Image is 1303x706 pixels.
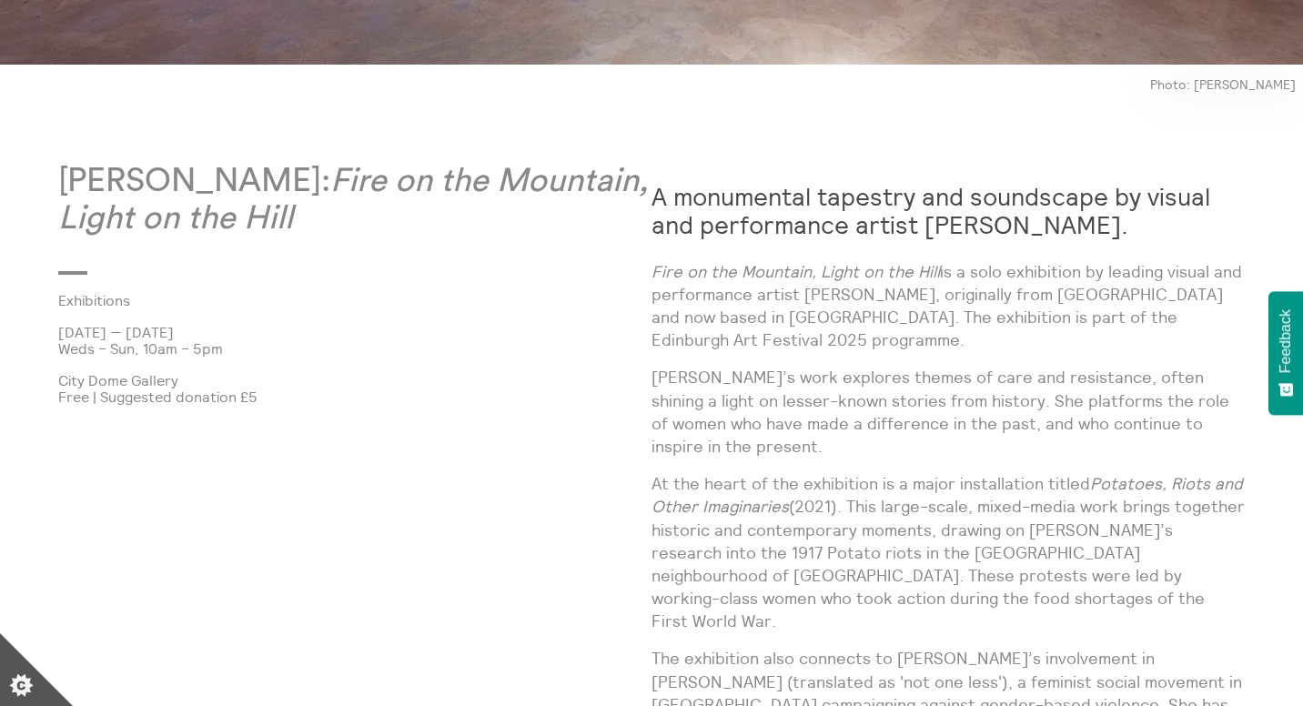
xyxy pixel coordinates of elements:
[651,472,1245,632] p: At the heart of the exhibition is a major installation titled (2021). This large-scale, mixed-med...
[651,261,940,282] em: Fire on the Mountain, Light on the Hill
[651,181,1210,240] strong: A monumental tapestry and soundscape by visual and performance artist [PERSON_NAME].
[58,324,651,340] p: [DATE] — [DATE]
[1278,309,1294,373] span: Feedback
[651,473,1243,517] em: Potatoes, Riots and Other Imaginaries
[1268,291,1303,415] button: Feedback - Show survey
[58,292,622,308] a: Exhibitions
[58,165,649,235] em: Fire on the Mountain, Light on the Hill
[58,388,651,405] p: Free | Suggested donation £5
[651,366,1245,458] p: [PERSON_NAME]’s work explores themes of care and resistance, often shining a light on lesser-know...
[58,163,651,238] p: [PERSON_NAME]:
[58,340,651,357] p: Weds – Sun, 10am – 5pm
[651,260,1245,352] p: is a solo exhibition by leading visual and performance artist [PERSON_NAME], originally from [GEO...
[58,372,651,388] p: City Dome Gallery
